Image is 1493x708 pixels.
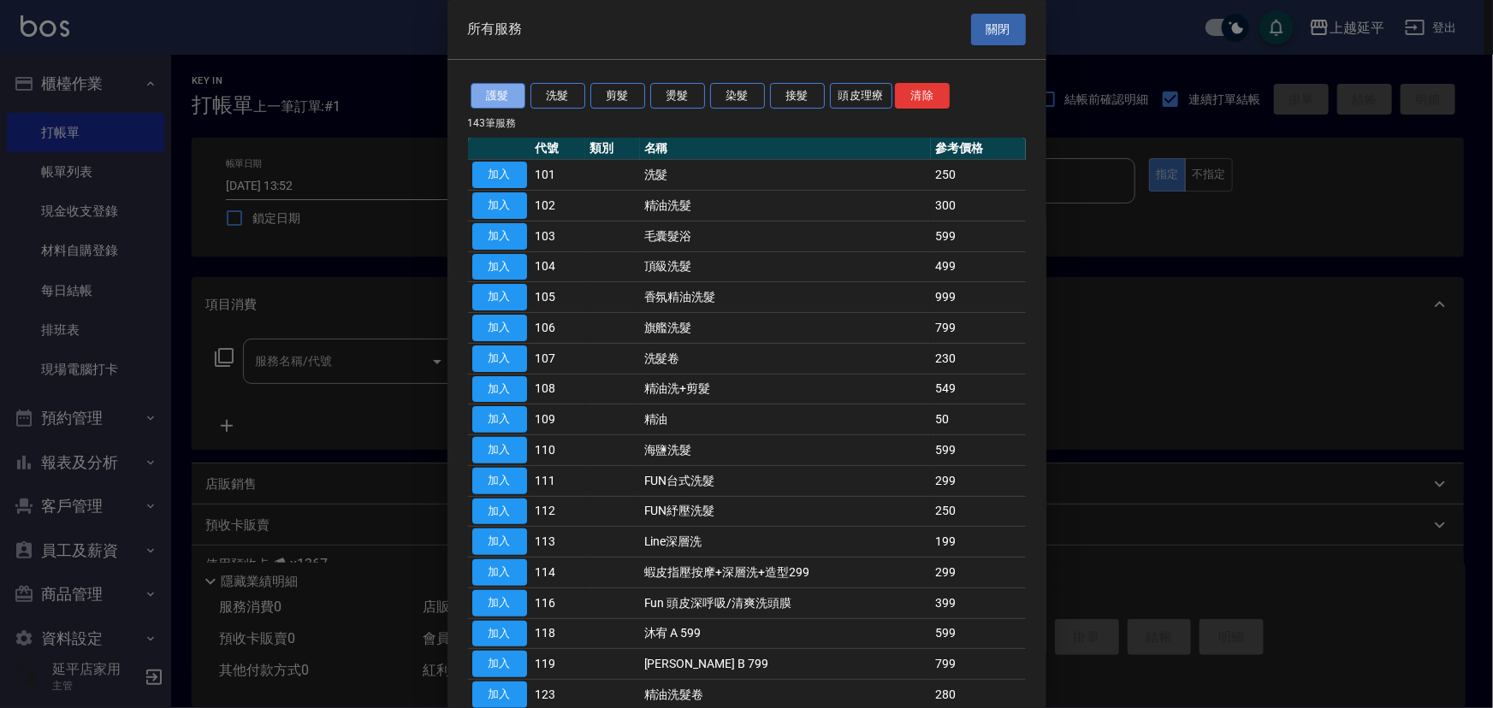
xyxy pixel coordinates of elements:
[585,138,640,160] th: 類別
[931,435,1025,466] td: 599
[531,649,586,680] td: 119
[640,251,932,282] td: 頂級洗髮
[640,282,932,313] td: 香氛精油洗髮
[640,160,932,191] td: 洗髮
[472,345,527,372] button: 加入
[931,374,1025,404] td: 549
[830,83,893,109] button: 頭皮理療
[640,138,932,160] th: 名稱
[931,404,1025,435] td: 50
[640,435,932,466] td: 海鹽洗髮
[531,404,586,435] td: 109
[472,437,527,463] button: 加入
[531,618,586,649] td: 118
[531,343,586,374] td: 107
[931,558,1025,588] td: 299
[640,374,932,404] td: 精油洗+剪髮
[472,192,527,219] button: 加入
[472,254,527,280] button: 加入
[640,558,932,588] td: 蝦皮指壓按摩+深層洗+造型299
[472,406,527,433] button: 加入
[931,138,1025,160] th: 參考價格
[531,496,586,527] td: 112
[531,527,586,558] td: 113
[531,587,586,618] td: 116
[531,191,586,221] td: 102
[931,649,1025,680] td: 799
[640,527,932,558] td: Line深層洗
[710,83,765,109] button: 染髮
[931,465,1025,496] td: 299
[531,282,586,313] td: 105
[472,651,527,677] button: 加入
[931,343,1025,374] td: 230
[531,251,586,282] td: 104
[472,468,527,494] button: 加入
[468,115,1026,131] p: 143 筆服務
[931,251,1025,282] td: 499
[472,590,527,617] button: 加入
[640,343,932,374] td: 洗髮卷
[640,587,932,618] td: Fun 頭皮深呼吸/清爽洗頭膜
[931,160,1025,191] td: 250
[531,558,586,588] td: 114
[531,313,586,344] td: 106
[472,223,527,250] button: 加入
[640,404,932,435] td: 精油
[640,649,932,680] td: [PERSON_NAME] B 799
[472,162,527,188] button: 加入
[472,499,527,525] button: 加入
[931,496,1025,527] td: 250
[472,315,527,341] button: 加入
[590,83,645,109] button: 剪髮
[640,496,932,527] td: FUN紓壓洗髮
[640,221,932,251] td: 毛囊髮浴
[931,618,1025,649] td: 599
[931,527,1025,558] td: 199
[531,374,586,404] td: 108
[640,313,932,344] td: 旗艦洗髮
[640,191,932,221] td: 精油洗髮
[531,138,586,160] th: 代號
[472,284,527,310] button: 加入
[468,21,523,38] span: 所有服務
[531,160,586,191] td: 101
[471,83,525,109] button: 護髮
[531,221,586,251] td: 103
[472,528,527,555] button: 加入
[472,376,527,403] button: 加入
[931,191,1025,221] td: 300
[530,83,585,109] button: 洗髮
[531,465,586,496] td: 111
[931,313,1025,344] td: 799
[472,559,527,586] button: 加入
[895,83,950,109] button: 清除
[931,282,1025,313] td: 999
[531,435,586,466] td: 110
[931,587,1025,618] td: 399
[472,681,527,708] button: 加入
[770,83,825,109] button: 接髮
[640,618,932,649] td: 沐宥 A 599
[640,465,932,496] td: FUN台式洗髮
[472,621,527,647] button: 加入
[971,14,1026,45] button: 關閉
[650,83,705,109] button: 燙髮
[931,221,1025,251] td: 599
